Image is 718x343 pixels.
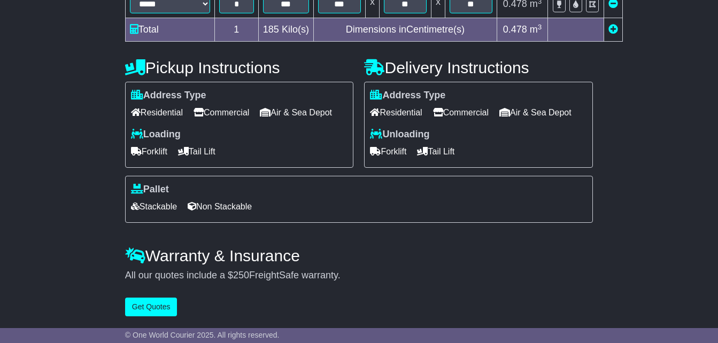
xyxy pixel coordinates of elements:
[370,129,429,141] label: Unloading
[417,143,454,160] span: Tail Lift
[233,270,249,280] span: 250
[530,24,542,35] span: m
[499,104,572,121] span: Air & Sea Depot
[131,198,177,215] span: Stackable
[433,104,489,121] span: Commercial
[608,24,618,35] a: Add new item
[263,24,279,35] span: 185
[125,331,280,339] span: © One World Courier 2025. All rights reserved.
[131,104,183,121] span: Residential
[125,270,593,282] div: All our quotes include a $ FreightSafe warranty.
[370,143,406,160] span: Forklift
[538,23,542,31] sup: 3
[194,104,249,121] span: Commercial
[370,104,422,121] span: Residential
[131,184,169,196] label: Pallet
[260,104,332,121] span: Air & Sea Depot
[214,18,258,42] td: 1
[313,18,497,42] td: Dimensions in Centimetre(s)
[125,59,354,76] h4: Pickup Instructions
[131,143,167,160] span: Forklift
[125,18,214,42] td: Total
[364,59,593,76] h4: Delivery Instructions
[131,129,181,141] label: Loading
[503,24,527,35] span: 0.478
[258,18,313,42] td: Kilo(s)
[125,298,177,316] button: Get Quotes
[125,247,593,264] h4: Warranty & Insurance
[178,143,215,160] span: Tail Lift
[370,90,445,102] label: Address Type
[188,198,252,215] span: Non Stackable
[131,90,206,102] label: Address Type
